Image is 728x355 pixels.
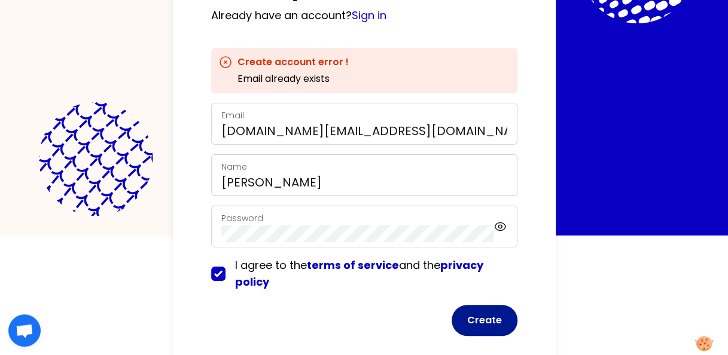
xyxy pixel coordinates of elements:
[221,109,244,121] label: Email
[211,7,517,24] p: Already have an account?
[452,305,517,336] button: Create
[352,8,386,23] a: Sign in
[237,55,349,69] h3: Create account error !
[237,72,349,86] p: Email already exists
[235,258,483,289] a: privacy policy
[8,314,41,347] div: Open chat
[235,258,483,289] span: I agree to the and the
[307,258,399,273] a: terms of service
[221,161,247,173] label: Name
[221,212,263,224] label: Password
